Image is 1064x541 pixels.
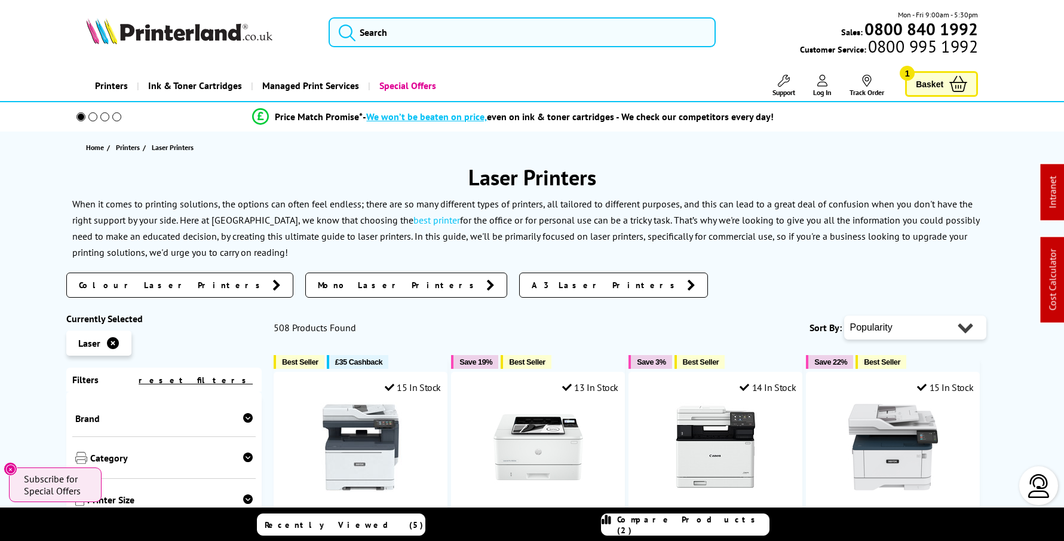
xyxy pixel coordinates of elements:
a: Xerox C325 [331,504,390,519]
button: Best Seller [501,355,551,369]
a: Mono Laser Printers [305,273,507,298]
a: Canon i-SENSYS MF752Cdw [644,504,787,519]
p: When it comes to printing solutions, the options can often feel endless; there are so many differ... [72,198,979,259]
button: Save 3% [628,355,671,369]
button: Best Seller [274,355,324,369]
span: Ink & Toner Cartridges [148,71,242,101]
div: Currently Selected [66,313,262,325]
div: 13 In Stock [562,381,618,393]
a: Ink & Toner Cartridges [137,71,251,101]
img: Xerox C325 [316,402,406,492]
a: Basket 1 [905,71,978,97]
a: Track Order [850,75,884,97]
span: Save 19% [459,357,492,366]
a: Xerox B305 [848,482,938,494]
a: Cost Calculator [1047,249,1059,311]
span: Colour Laser Printers [79,279,266,291]
div: 15 In Stock [917,381,973,393]
span: Log In [813,88,832,97]
span: Subscribe for Special Offers [24,473,90,497]
span: We won’t be beaten on price, [366,111,487,123]
img: Printerland Logo [86,18,272,44]
a: Log In [813,75,832,97]
span: Printer Size [87,494,253,508]
button: £35 Cashback [327,355,388,369]
span: 0800 995 1992 [866,41,978,52]
a: Support [772,75,795,97]
span: Printers [116,141,140,154]
span: Sort By: [810,322,842,334]
a: Printers [86,71,137,101]
button: Close [4,462,17,476]
button: Save 19% [451,355,498,369]
span: Best Seller [864,357,900,366]
span: Save 22% [814,357,847,366]
a: Printerland Logo [86,18,314,47]
a: Special Offers [368,71,445,101]
span: Mono Laser Printers [318,279,480,291]
div: - even on ink & toner cartridges - We check our competitors every day! [363,111,774,123]
span: Best Seller [683,357,719,366]
span: Compare Products (2) [617,514,769,536]
span: Recently Viewed (5) [265,519,424,530]
a: Colour Laser Printers [66,273,293,298]
span: Sales: [841,26,863,38]
a: 0800 840 1992 [863,23,978,35]
span: Category [90,452,253,466]
span: Customer Service: [800,41,978,55]
a: Printers [116,141,143,154]
a: Xerox C325 [316,482,406,494]
a: HP LaserJet Pro 4002dw [493,482,583,494]
img: user-headset-light.svg [1027,474,1051,498]
a: HP LaserJet Pro 4002dw [477,504,599,519]
img: HP LaserJet Pro 4002dw [493,402,583,492]
b: 0800 840 1992 [864,18,978,40]
div: 15 In Stock [385,381,441,393]
img: Xerox B305 [848,402,938,492]
span: A3 Laser Printers [532,279,681,291]
a: Intranet [1047,176,1059,209]
span: Price Match Promise* [275,111,363,123]
li: modal_Promise [60,106,967,127]
img: Canon i-SENSYS MF752Cdw [671,402,761,492]
a: A3 Laser Printers [519,273,708,298]
a: reset filters [139,375,253,386]
a: Compare Products (2) [601,514,769,536]
a: Recently Viewed (5) [257,514,425,536]
span: Support [772,88,795,97]
a: Managed Print Services [251,71,368,101]
button: Best Seller [856,355,906,369]
span: Best Seller [509,357,545,366]
span: Laser [78,337,100,349]
button: Best Seller [674,355,725,369]
h1: Laser Printers [66,163,998,191]
span: Laser Printers [152,143,194,152]
span: Best Seller [282,357,318,366]
span: Mon - Fri 9:00am - 5:30pm [898,9,978,20]
input: Search [329,17,716,47]
a: Home [86,141,107,154]
a: Canon i-SENSYS MF752Cdw [671,482,761,494]
span: £35 Cashback [335,357,382,366]
span: Filters [72,374,99,386]
span: Save 3% [637,357,666,366]
span: Brand [75,412,253,424]
div: 14 In Stock [740,381,796,393]
span: 1 [900,66,915,81]
button: Save 22% [806,355,853,369]
a: best printer [413,214,460,226]
span: Basket [916,76,943,92]
a: Xerox B305 [863,504,923,519]
span: 508 Products Found [274,322,356,334]
img: Category [75,452,87,464]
